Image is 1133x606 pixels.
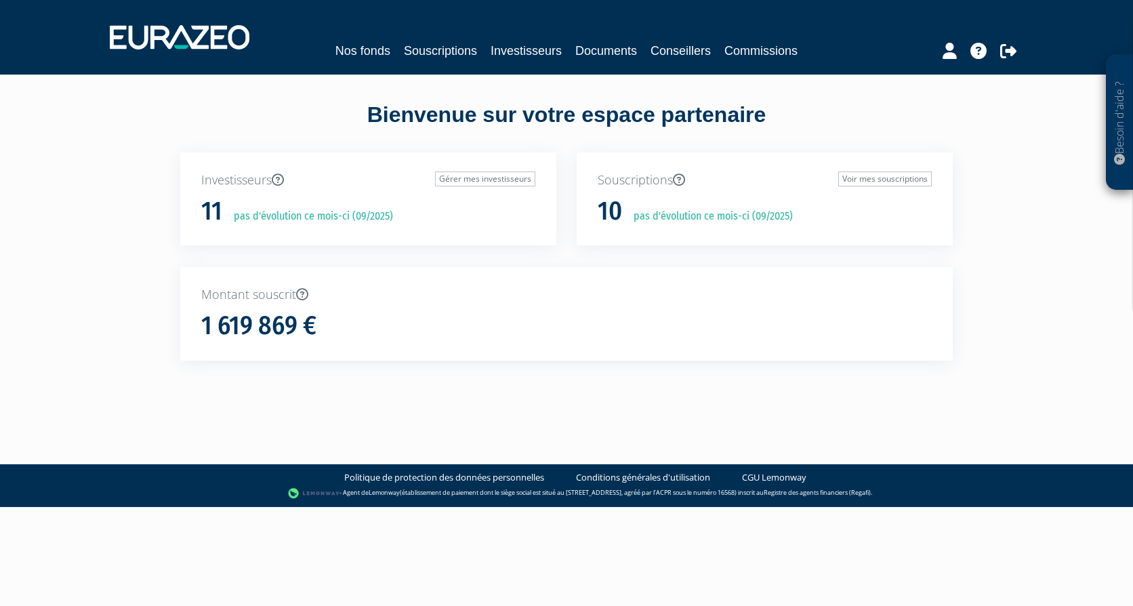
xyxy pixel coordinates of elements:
p: Montant souscrit [201,286,932,304]
a: Souscriptions [404,41,477,60]
a: Conseillers [651,41,711,60]
div: Bienvenue sur votre espace partenaire [170,100,963,153]
a: Nos fonds [335,41,390,60]
h1: 1 619 869 € [201,312,316,340]
img: logo-lemonway.png [288,487,340,500]
a: Investisseurs [491,41,562,60]
h1: 11 [201,197,222,226]
a: Conditions générales d'utilisation [576,471,710,484]
a: Registre des agents financiers (Regafi) [764,488,871,497]
a: Lemonway [369,488,400,497]
a: Commissions [724,41,798,60]
a: Politique de protection des données personnelles [344,471,544,484]
a: Voir mes souscriptions [838,171,932,186]
a: CGU Lemonway [742,471,806,484]
a: Documents [575,41,637,60]
img: 1732889491-logotype_eurazeo_blanc_rvb.png [110,25,249,49]
p: Souscriptions [598,171,932,189]
p: pas d'évolution ce mois-ci (09/2025) [224,209,393,224]
p: Besoin d'aide ? [1112,62,1128,184]
p: pas d'évolution ce mois-ci (09/2025) [624,209,793,224]
div: - Agent de (établissement de paiement dont le siège social est situé au [STREET_ADDRESS], agréé p... [14,487,1119,500]
a: Gérer mes investisseurs [435,171,535,186]
p: Investisseurs [201,171,535,189]
h1: 10 [598,197,622,226]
